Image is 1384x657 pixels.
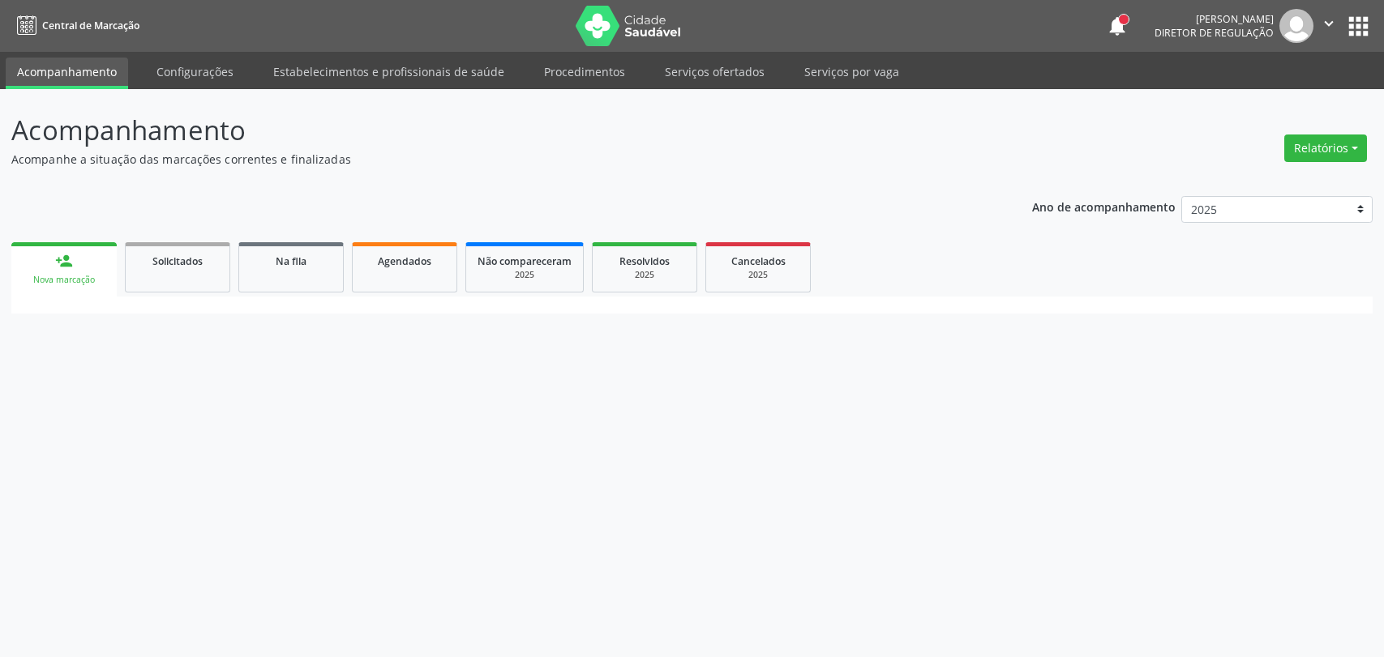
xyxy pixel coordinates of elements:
[262,58,516,86] a: Estabelecimentos e profissionais de saúde
[1155,26,1274,40] span: Diretor de regulação
[604,269,685,281] div: 2025
[731,254,786,268] span: Cancelados
[378,254,431,268] span: Agendados
[1284,134,1367,162] button: Relatórios
[478,254,572,268] span: Não compareceram
[478,269,572,281] div: 2025
[42,19,139,32] span: Central de Marcação
[11,12,139,39] a: Central de Marcação
[152,254,203,268] span: Solicitados
[23,274,105,286] div: Nova marcação
[145,58,245,86] a: Configurações
[6,58,128,89] a: Acompanhamento
[11,151,964,168] p: Acompanhe a situação das marcações correntes e finalizadas
[1313,9,1344,43] button: 
[1032,196,1176,216] p: Ano de acompanhamento
[619,254,670,268] span: Resolvidos
[1155,12,1274,26] div: [PERSON_NAME]
[1279,9,1313,43] img: img
[1320,15,1338,32] i: 
[276,254,306,268] span: Na fila
[55,252,73,270] div: person_add
[793,58,911,86] a: Serviços por vaga
[1106,15,1129,37] button: notifications
[653,58,776,86] a: Serviços ofertados
[1344,12,1373,41] button: apps
[718,269,799,281] div: 2025
[11,110,964,151] p: Acompanhamento
[533,58,636,86] a: Procedimentos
